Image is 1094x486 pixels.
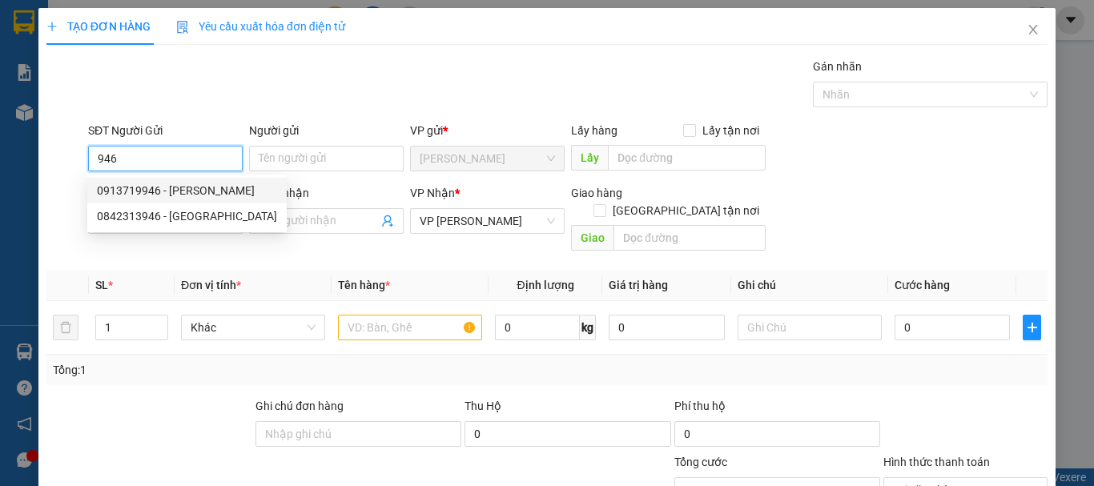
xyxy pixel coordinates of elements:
[249,122,404,139] div: Người gửi
[420,209,555,233] span: VP Phan Rang
[1023,315,1041,340] button: plus
[571,187,622,199] span: Giao hàng
[1024,321,1040,334] span: plus
[883,456,990,468] label: Hình thức thanh toán
[517,279,573,291] span: Định lượng
[580,315,596,340] span: kg
[153,52,336,71] div: THU
[87,203,287,229] div: 0842313946 - DINH NGUYỄN
[191,315,316,339] span: Khác
[14,69,142,91] div: 0984866671
[176,20,345,33] span: Yêu cầu xuất hóa đơn điện tử
[14,50,142,69] div: ĂN VẶT 1989
[731,270,888,301] th: Ghi chú
[606,202,766,219] span: [GEOGRAPHIC_DATA] tận nơi
[88,122,243,139] div: SĐT Người Gửi
[97,182,277,199] div: 0913719946 - [PERSON_NAME]
[381,215,394,227] span: user-add
[608,145,766,171] input: Dọc đường
[95,279,108,291] span: SL
[1011,8,1056,53] button: Close
[338,279,390,291] span: Tên hàng
[97,207,277,225] div: 0842313946 - [GEOGRAPHIC_DATA]
[153,94,176,110] span: DĐ:
[420,147,555,171] span: Hồ Chí Minh
[571,225,613,251] span: Giao
[46,21,58,32] span: plus
[14,14,142,50] div: [PERSON_NAME]
[338,315,482,340] input: VD: Bàn, Ghế
[153,111,336,139] span: [PERSON_NAME]
[153,14,336,52] div: VP [PERSON_NAME]
[613,225,766,251] input: Dọc đường
[87,178,287,203] div: 0913719946 - DZINH NGUYỄN
[738,315,882,340] input: Ghi Chú
[46,20,151,33] span: TẠO ĐƠN HÀNG
[410,187,455,199] span: VP Nhận
[249,184,404,202] div: Người nhận
[813,60,862,73] label: Gán nhãn
[674,397,880,421] div: Phí thu hộ
[465,400,501,412] span: Thu Hộ
[609,315,724,340] input: 0
[571,145,608,171] span: Lấy
[153,71,336,94] div: 0343727815
[53,315,78,340] button: delete
[609,279,668,291] span: Giá trị hàng
[1027,23,1040,36] span: close
[255,421,461,447] input: Ghi chú đơn hàng
[14,14,38,30] span: Gửi:
[176,21,189,34] img: icon
[895,279,950,291] span: Cước hàng
[255,400,344,412] label: Ghi chú đơn hàng
[153,15,191,32] span: Nhận:
[674,456,727,468] span: Tổng cước
[571,124,617,137] span: Lấy hàng
[181,279,241,291] span: Đơn vị tính
[410,122,565,139] div: VP gửi
[696,122,766,139] span: Lấy tận nơi
[53,361,424,379] div: Tổng: 1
